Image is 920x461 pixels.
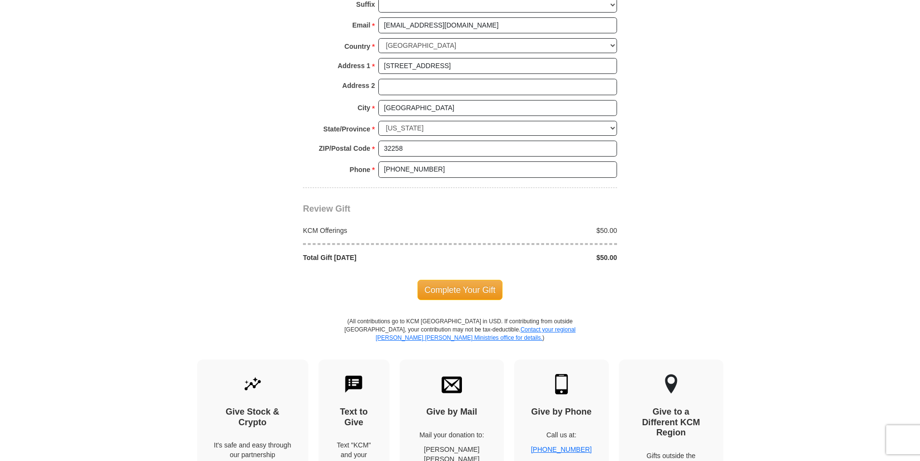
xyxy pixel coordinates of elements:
[460,226,622,235] div: $50.00
[345,40,371,53] strong: Country
[214,407,291,428] h4: Give Stock & Crypto
[335,407,373,428] h4: Text to Give
[417,407,487,418] h4: Give by Mail
[460,253,622,262] div: $50.00
[442,374,462,394] img: envelope.svg
[531,430,592,440] p: Call us at:
[358,101,370,115] strong: City
[298,226,460,235] div: KCM Offerings
[243,374,263,394] img: give-by-stock.svg
[531,446,592,453] a: [PHONE_NUMBER]
[338,59,371,72] strong: Address 1
[551,374,572,394] img: mobile.svg
[298,253,460,262] div: Total Gift [DATE]
[344,374,364,394] img: text-to-give.svg
[664,374,678,394] img: other-region
[417,430,487,440] p: Mail your donation to:
[323,122,370,136] strong: State/Province
[342,79,375,92] strong: Address 2
[531,407,592,418] h4: Give by Phone
[344,317,576,360] p: (All contributions go to KCM [GEOGRAPHIC_DATA] in USD. If contributing from outside [GEOGRAPHIC_D...
[319,142,371,155] strong: ZIP/Postal Code
[350,163,371,176] strong: Phone
[636,407,706,438] h4: Give to a Different KCM Region
[417,280,503,300] span: Complete Your Gift
[352,18,370,32] strong: Email
[303,204,350,214] span: Review Gift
